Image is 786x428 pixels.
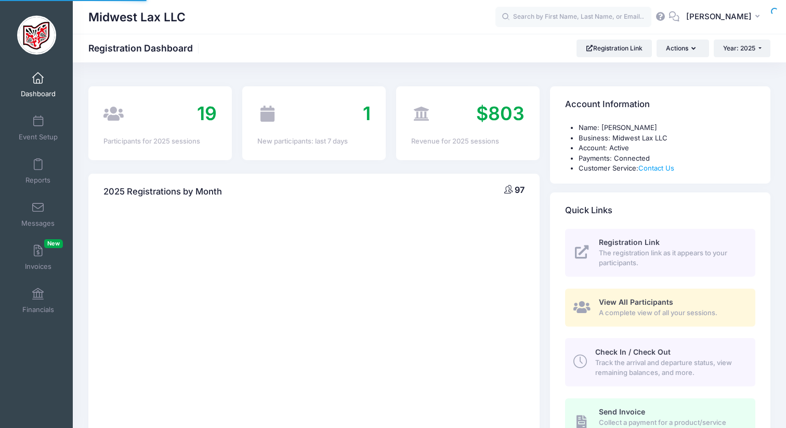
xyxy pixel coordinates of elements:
[14,196,63,232] a: Messages
[599,407,645,416] span: Send Invoice
[599,297,673,306] span: View All Participants
[22,305,54,314] span: Financials
[657,40,709,57] button: Actions
[579,133,755,144] li: Business: Midwest Lax LLC
[17,16,56,55] img: Midwest Lax LLC
[595,358,743,378] span: Track the arrival and departure status, view remaining balances, and more.
[565,289,755,327] a: View All Participants A complete view of all your sessions.
[579,163,755,174] li: Customer Service:
[88,5,186,29] h1: Midwest Lax LLC
[44,239,63,248] span: New
[565,229,755,277] a: Registration Link The registration link as it appears to your participants.
[565,338,755,386] a: Check In / Check Out Track the arrival and departure status, view remaining balances, and more.
[595,347,671,356] span: Check In / Check Out
[579,143,755,153] li: Account: Active
[577,40,652,57] a: Registration Link
[515,185,525,195] span: 97
[638,164,674,172] a: Contact Us
[14,67,63,103] a: Dashboard
[14,153,63,189] a: Reports
[579,153,755,164] li: Payments: Connected
[579,123,755,133] li: Name: [PERSON_NAME]
[599,238,660,247] span: Registration Link
[197,102,217,125] span: 19
[565,196,612,225] h4: Quick Links
[103,136,217,147] div: Participants for 2025 sessions
[411,136,525,147] div: Revenue for 2025 sessions
[476,102,525,125] span: $803
[565,90,650,120] h4: Account Information
[19,133,58,141] span: Event Setup
[723,44,755,52] span: Year: 2025
[25,262,51,271] span: Invoices
[103,177,222,206] h4: 2025 Registrations by Month
[599,248,743,268] span: The registration link as it appears to your participants.
[363,102,371,125] span: 1
[14,239,63,276] a: InvoicesNew
[599,308,743,318] span: A complete view of all your sessions.
[714,40,770,57] button: Year: 2025
[679,5,770,29] button: [PERSON_NAME]
[495,7,651,28] input: Search by First Name, Last Name, or Email...
[25,176,50,185] span: Reports
[257,136,371,147] div: New participants: last 7 days
[686,11,752,22] span: [PERSON_NAME]
[14,282,63,319] a: Financials
[14,110,63,146] a: Event Setup
[88,43,202,54] h1: Registration Dashboard
[21,219,55,228] span: Messages
[21,89,56,98] span: Dashboard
